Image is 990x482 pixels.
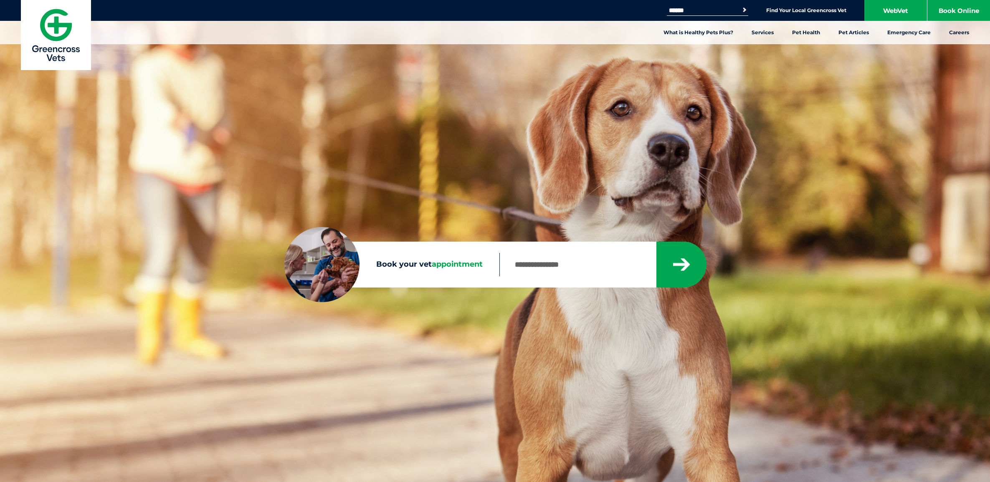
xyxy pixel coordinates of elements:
a: Services [742,21,783,44]
a: Emergency Care [878,21,940,44]
a: Pet Health [783,21,829,44]
span: appointment [432,260,483,269]
a: Find Your Local Greencross Vet [766,7,846,14]
button: Search [740,6,749,14]
label: Book your vet [284,258,499,271]
a: Pet Articles [829,21,878,44]
a: What is Healthy Pets Plus? [654,21,742,44]
a: Careers [940,21,978,44]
